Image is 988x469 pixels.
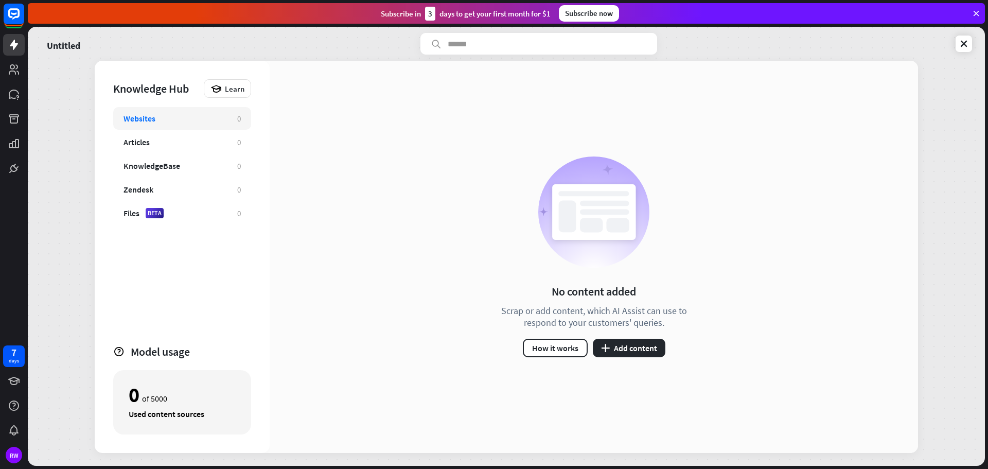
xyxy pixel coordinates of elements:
button: How it works [523,339,588,357]
span: Learn [225,84,244,94]
div: Scrap or add content, which AI Assist can use to respond to your customers' queries. [488,305,699,328]
div: 0 [237,185,241,195]
div: 3 [425,7,435,21]
div: Knowledge Hub [113,81,199,96]
div: BETA [146,208,164,218]
div: Articles [123,137,150,147]
div: KnowledgeBase [123,161,180,171]
div: of 5000 [129,386,236,404]
div: 0 [129,386,139,404]
div: Websites [123,113,155,124]
div: RW [6,447,22,463]
i: plus [601,344,610,352]
div: Files [123,208,139,218]
a: 7 days [3,345,25,367]
div: Used content sources [129,409,236,419]
div: 0 [237,114,241,124]
a: Untitled [47,33,80,55]
div: Zendesk [123,184,153,195]
div: Subscribe in days to get your first month for $1 [381,7,551,21]
div: days [9,357,19,364]
div: 0 [237,137,241,147]
div: Model usage [131,344,251,359]
div: Subscribe now [559,5,619,22]
div: 7 [11,348,16,357]
div: 0 [237,209,241,218]
button: Open LiveChat chat widget [8,4,39,35]
div: No content added [552,284,636,299]
button: plusAdd content [593,339,665,357]
div: 0 [237,161,241,171]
